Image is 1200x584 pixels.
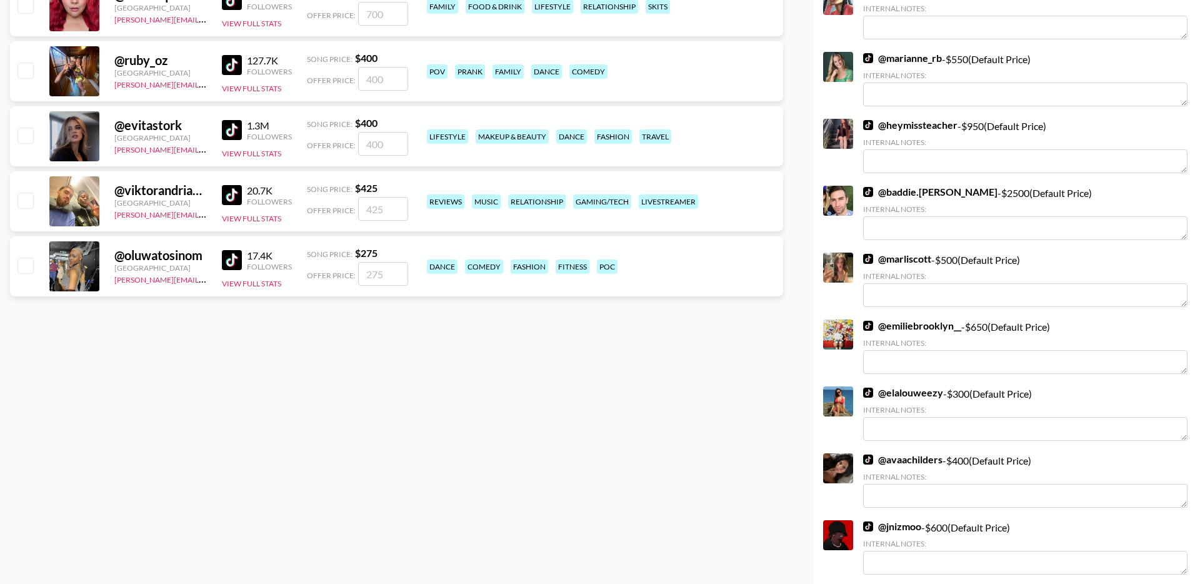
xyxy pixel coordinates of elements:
button: View Full Stats [222,19,281,28]
div: Internal Notes: [863,405,1187,415]
button: View Full Stats [222,279,281,288]
div: Followers [247,67,292,76]
a: @marianne_rb [863,52,942,64]
div: 20.7K [247,184,292,197]
img: TikTok [863,120,873,130]
a: [PERSON_NAME][EMAIL_ADDRESS][DOMAIN_NAME] [114,273,299,284]
img: TikTok [863,455,873,465]
div: [GEOGRAPHIC_DATA] [114,263,207,273]
span: Offer Price: [307,141,356,150]
div: Followers [247,262,292,271]
div: comedy [569,64,607,79]
a: @baddie.[PERSON_NAME] [863,186,997,198]
div: @ viktorandriaclips [114,183,207,198]
a: @avaachilders [863,453,942,466]
div: @ ruby_oz [114,53,207,68]
div: [GEOGRAPHIC_DATA] [114,198,207,208]
span: Offer Price: [307,11,356,20]
div: Followers [247,2,292,11]
div: 1.3M [247,119,292,132]
div: family [492,64,524,79]
span: Offer Price: [307,271,356,280]
a: @emiliebrooklyn__ [863,320,961,332]
div: dance [531,64,562,79]
img: TikTok [222,185,242,205]
input: 275 [358,262,408,286]
span: Song Price: [307,119,352,129]
div: lifestyle [427,129,468,144]
div: Internal Notes: [863,472,1187,481]
div: Internal Notes: [863,204,1187,214]
div: @ evitastork [114,118,207,133]
strong: $ 425 [355,182,377,194]
div: Internal Notes: [863,4,1187,13]
a: [PERSON_NAME][EMAIL_ADDRESS][DOMAIN_NAME] [114,143,299,154]
strong: $ 400 [355,52,377,64]
div: reviews [427,194,464,209]
div: fitness [556,259,589,274]
div: - $ 500 (Default Price) [863,253,1187,307]
strong: $ 400 [355,117,377,129]
span: Offer Price: [307,206,356,215]
input: 400 [358,132,408,156]
div: travel [639,129,671,144]
img: TikTok [863,254,873,264]
div: comedy [465,259,503,274]
img: TikTok [863,321,873,331]
div: [GEOGRAPHIC_DATA] [114,3,207,13]
div: - $ 2500 (Default Price) [863,186,1187,240]
div: music [472,194,501,209]
div: 17.4K [247,249,292,262]
img: TikTok [222,120,242,140]
img: TikTok [863,388,873,398]
div: - $ 550 (Default Price) [863,52,1187,106]
input: 700 [358,2,408,26]
div: gaming/tech [573,194,631,209]
div: - $ 600 (Default Price) [863,520,1187,575]
strong: $ 275 [355,247,377,259]
div: Internal Notes: [863,71,1187,80]
div: Internal Notes: [863,338,1187,348]
div: dance [556,129,587,144]
div: fashion [511,259,548,274]
div: fashion [594,129,632,144]
span: Song Price: [307,54,352,64]
button: View Full Stats [222,84,281,93]
img: TikTok [863,521,873,531]
div: relationship [508,194,566,209]
img: TikTok [222,55,242,75]
img: TikTok [863,187,873,197]
a: [PERSON_NAME][EMAIL_ADDRESS][DOMAIN_NAME] [114,78,299,89]
div: Internal Notes: [863,138,1187,147]
a: [PERSON_NAME][EMAIL_ADDRESS][DOMAIN_NAME] [114,208,299,219]
a: @jnizmoo [863,520,921,533]
div: dance [427,259,457,274]
div: - $ 650 (Default Price) [863,320,1187,374]
span: Offer Price: [307,76,356,85]
button: View Full Stats [222,149,281,158]
div: 127.7K [247,54,292,67]
div: Internal Notes: [863,539,1187,548]
div: [GEOGRAPHIC_DATA] [114,133,207,143]
div: Followers [247,132,292,141]
div: [GEOGRAPHIC_DATA] [114,68,207,78]
button: View Full Stats [222,214,281,223]
img: TikTok [863,53,873,63]
div: @ oluwatosinom [114,248,207,263]
div: pov [427,64,447,79]
div: - $ 400 (Default Price) [863,453,1187,508]
div: poc [597,259,617,274]
div: makeup & beauty [476,129,549,144]
a: @heymissteacher [863,119,957,131]
div: - $ 950 (Default Price) [863,119,1187,173]
div: Internal Notes: [863,271,1187,281]
img: TikTok [222,250,242,270]
a: @marliscott [863,253,931,265]
div: - $ 300 (Default Price) [863,386,1187,441]
div: livestreamer [639,194,698,209]
span: Song Price: [307,249,352,259]
div: prank [455,64,485,79]
input: 400 [358,67,408,91]
a: [PERSON_NAME][EMAIL_ADDRESS][DOMAIN_NAME] [114,13,299,24]
a: @elalouweezy [863,386,943,399]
